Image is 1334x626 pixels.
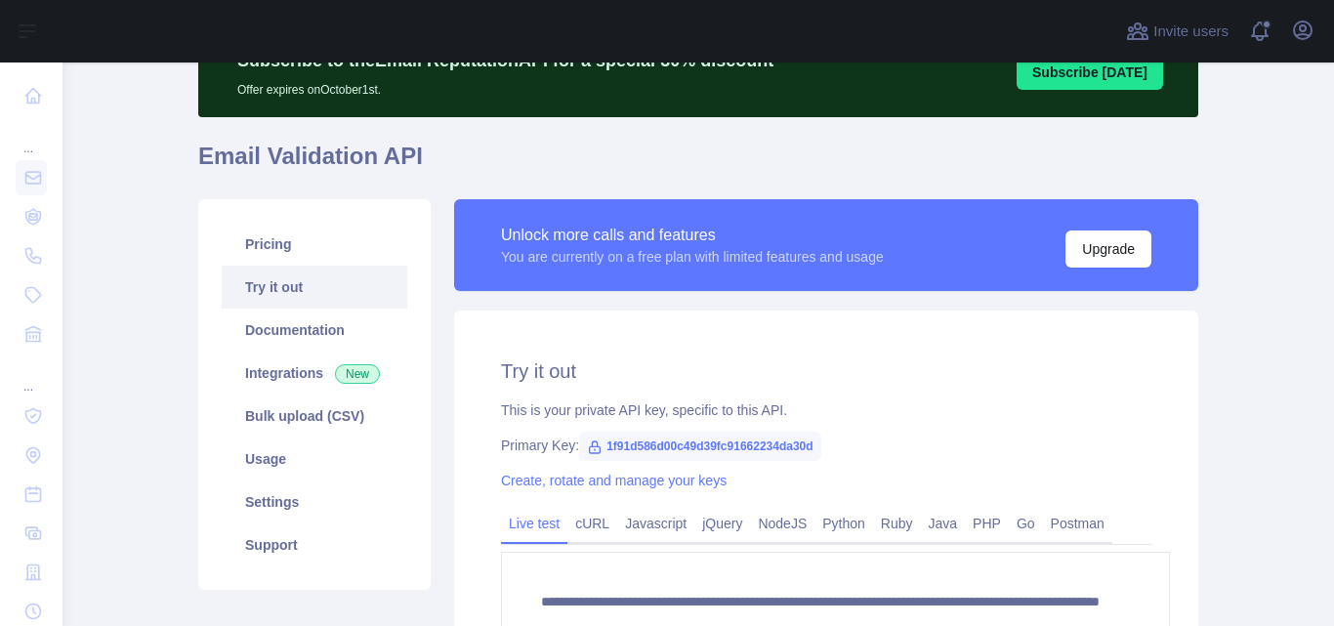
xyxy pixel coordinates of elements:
a: Integrations New [222,352,407,395]
div: ... [16,355,47,395]
a: NodeJS [750,508,814,539]
a: Usage [222,438,407,480]
div: ... [16,117,47,156]
a: Javascript [617,508,694,539]
span: Invite users [1153,21,1229,43]
a: Java [921,508,966,539]
button: Subscribe [DATE] [1017,55,1163,90]
div: Unlock more calls and features [501,224,884,247]
a: Documentation [222,309,407,352]
div: Primary Key: [501,436,1151,455]
a: Pricing [222,223,407,266]
a: Settings [222,480,407,523]
div: This is your private API key, specific to this API. [501,400,1151,420]
a: Postman [1043,508,1112,539]
a: Create, rotate and manage your keys [501,473,727,488]
button: Upgrade [1065,230,1151,268]
a: Go [1009,508,1043,539]
a: Support [222,523,407,566]
h1: Email Validation API [198,141,1198,188]
a: jQuery [694,508,750,539]
span: 1f91d586d00c49d39fc91662234da30d [579,432,821,461]
a: Bulk upload (CSV) [222,395,407,438]
button: Invite users [1122,16,1232,47]
span: New [335,364,380,384]
a: PHP [965,508,1009,539]
p: Offer expires on October 1st. [237,74,773,98]
a: cURL [567,508,617,539]
a: Live test [501,508,567,539]
a: Try it out [222,266,407,309]
a: Python [814,508,873,539]
div: You are currently on a free plan with limited features and usage [501,247,884,267]
h2: Try it out [501,357,1151,385]
a: Ruby [873,508,921,539]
